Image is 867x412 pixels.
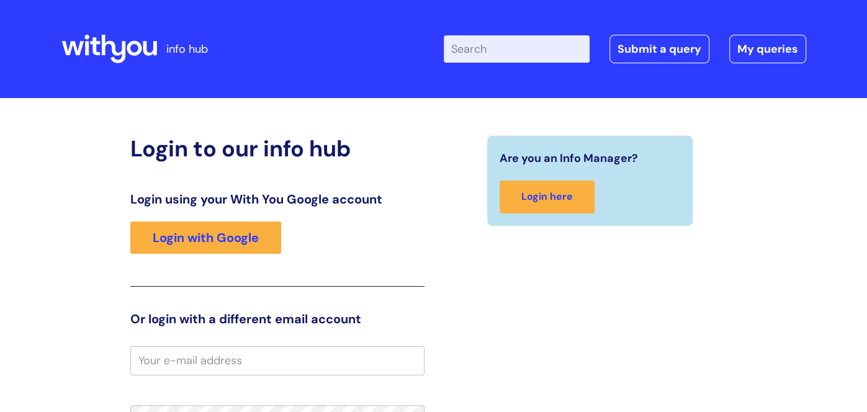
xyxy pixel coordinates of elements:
input: Your e-mail address [130,346,425,375]
h2: Login to our info hub [130,135,425,162]
input: Search [444,35,590,63]
a: Login with Google [130,222,281,254]
p: info hub [166,39,208,59]
span: Are you an Info Manager? [500,148,638,168]
h3: Login using your With You Google account [130,192,425,207]
a: Submit a query [609,35,709,63]
a: Login here [500,181,595,213]
a: My queries [729,35,806,63]
h3: Or login with a different email account [130,311,425,326]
